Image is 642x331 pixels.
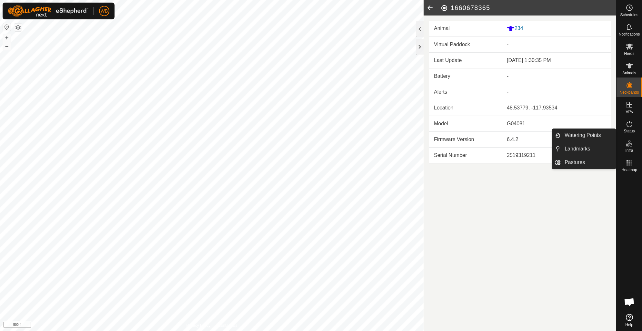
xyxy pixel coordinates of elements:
[3,42,11,50] button: –
[3,23,11,31] button: Reset Map
[8,5,88,17] img: Gallagher Logo
[218,323,237,328] a: Contact Us
[507,136,606,143] div: 6.4.2
[507,42,508,47] app-display-virtual-paddock-transition: -
[619,32,640,36] span: Notifications
[552,129,616,142] li: Watering Points
[429,147,502,163] td: Serial Number
[552,156,616,169] li: Pastures
[101,8,108,15] span: WB
[429,100,502,116] td: Location
[507,120,606,128] div: G04081
[429,21,502,36] td: Animal
[625,323,633,327] span: Help
[624,52,634,56] span: Herds
[565,131,601,139] span: Watering Points
[619,90,639,94] span: Neckbands
[617,311,642,329] a: Help
[625,149,633,152] span: Infra
[429,53,502,68] td: Last Update
[507,151,606,159] div: 2519319211
[622,71,636,75] span: Animals
[561,142,616,155] a: Landmarks
[621,168,637,172] span: Heatmap
[429,116,502,131] td: Model
[3,34,11,42] button: +
[507,104,606,112] div: 48.53779, -117.93534
[186,323,210,328] a: Privacy Policy
[507,25,606,33] div: 234
[440,4,616,12] h2: 1660678365
[429,68,502,84] td: Battery
[565,145,590,153] span: Landmarks
[561,156,616,169] a: Pastures
[502,84,611,100] td: -
[429,131,502,147] td: Firmware Version
[561,129,616,142] a: Watering Points
[624,129,635,133] span: Status
[429,84,502,100] td: Alerts
[620,13,638,17] span: Schedules
[620,292,639,312] div: Open chat
[507,72,606,80] div: -
[429,37,502,53] td: Virtual Paddock
[552,142,616,155] li: Landmarks
[565,159,585,166] span: Pastures
[14,24,22,31] button: Map Layers
[626,110,633,114] span: VPs
[507,57,606,64] div: [DATE] 1:30:35 PM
